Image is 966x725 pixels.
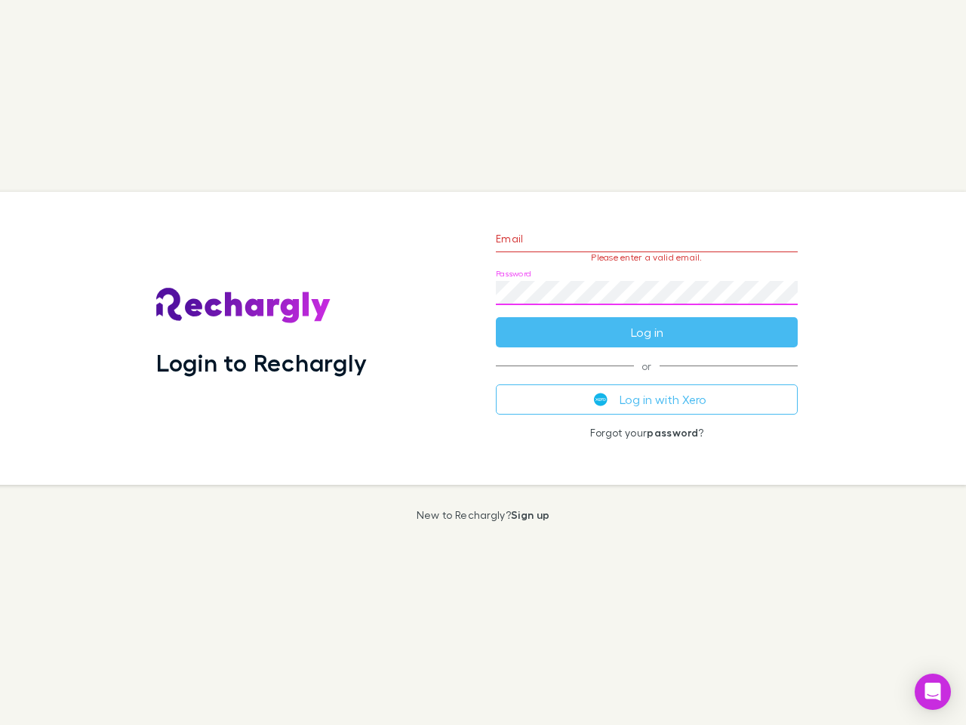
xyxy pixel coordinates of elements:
[915,674,951,710] div: Open Intercom Messenger
[496,252,798,263] p: Please enter a valid email.
[496,268,531,279] label: Password
[496,317,798,347] button: Log in
[496,427,798,439] p: Forgot your ?
[156,348,367,377] h1: Login to Rechargly
[496,384,798,415] button: Log in with Xero
[594,393,608,406] img: Xero's logo
[417,509,550,521] p: New to Rechargly?
[647,426,698,439] a: password
[511,508,549,521] a: Sign up
[496,366,798,366] span: or
[156,288,331,324] img: Rechargly's Logo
